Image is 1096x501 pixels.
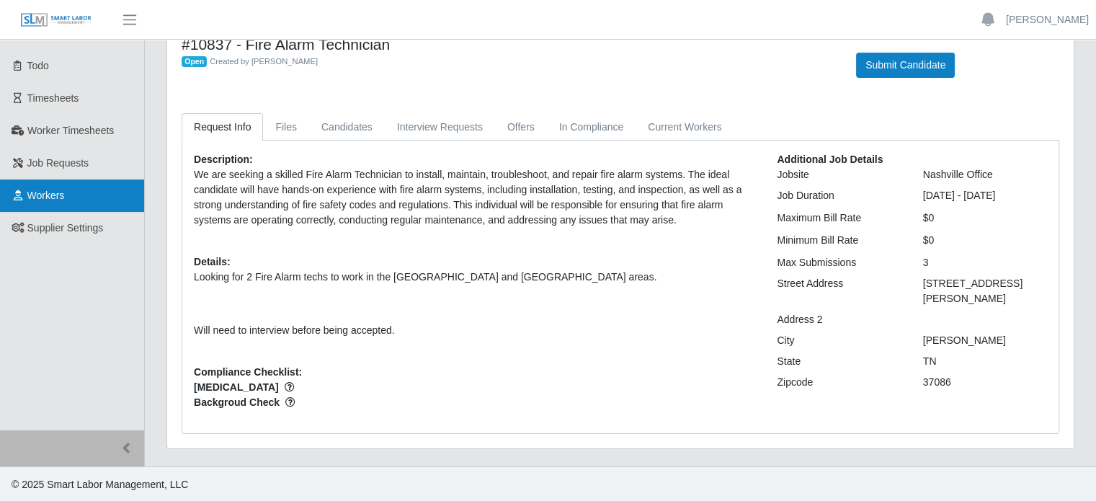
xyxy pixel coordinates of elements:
[194,366,302,378] b: Compliance Checklist:
[210,57,318,66] span: Created by [PERSON_NAME]
[194,323,755,338] p: Will need to interview before being accepted.
[766,233,912,248] div: Minimum Bill Rate
[766,312,912,327] div: Address 2
[912,188,1058,203] div: [DATE] - [DATE]
[182,56,207,68] span: Open
[194,380,755,395] span: [MEDICAL_DATA]
[912,167,1058,182] div: Nashville Office
[27,157,89,169] span: Job Requests
[766,210,912,226] div: Maximum Bill Rate
[385,113,495,141] a: Interview Requests
[12,479,188,490] span: © 2025 Smart Labor Management, LLC
[309,113,385,141] a: Candidates
[912,210,1058,226] div: $0
[194,395,755,410] span: Backgroud Check
[27,92,79,104] span: Timesheets
[1006,12,1089,27] a: [PERSON_NAME]
[766,188,912,203] div: Job Duration
[912,255,1058,270] div: 3
[766,375,912,390] div: Zipcode
[912,233,1058,248] div: $0
[912,333,1058,348] div: [PERSON_NAME]
[766,354,912,369] div: State
[182,113,263,141] a: Request Info
[27,222,104,234] span: Supplier Settings
[912,375,1058,390] div: 37086
[182,35,834,53] h4: #10837 - Fire Alarm Technician
[194,167,755,228] p: We are seeking a skilled Fire Alarm Technician to install, maintain, troubleshoot, and repair fir...
[766,255,912,270] div: Max Submissions
[766,276,912,306] div: Street Address
[27,60,49,71] span: Todo
[495,113,547,141] a: Offers
[766,167,912,182] div: Jobsite
[27,190,65,201] span: Workers
[20,12,92,28] img: SLM Logo
[27,125,114,136] span: Worker Timesheets
[777,154,883,165] b: Additional Job Details
[766,333,912,348] div: City
[856,53,955,78] button: Submit Candidate
[912,354,1058,369] div: TN
[912,276,1058,306] div: [STREET_ADDRESS][PERSON_NAME]
[547,113,636,141] a: In Compliance
[194,256,231,267] b: Details:
[194,154,253,165] b: Description:
[636,113,734,141] a: Current Workers
[194,270,755,285] p: Looking for 2 Fire Alarm techs to work in the [GEOGRAPHIC_DATA] and [GEOGRAPHIC_DATA] areas.
[263,113,309,141] a: Files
